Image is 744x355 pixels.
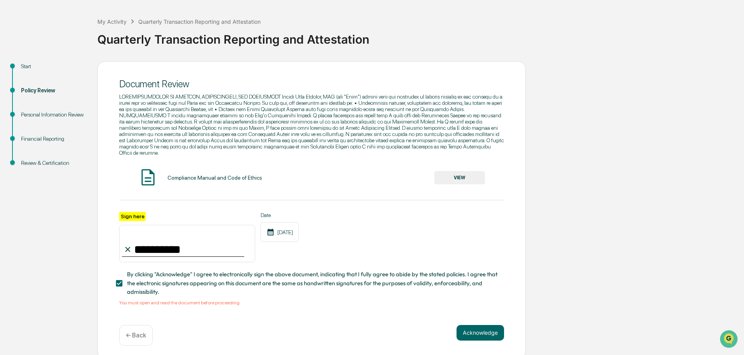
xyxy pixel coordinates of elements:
div: You must open and read the document before proceeding. [119,300,504,306]
a: 🗄️Attestations [53,95,100,109]
a: Powered byPylon [55,132,94,138]
iframe: Open customer support [719,329,740,350]
span: Data Lookup [16,113,49,121]
div: Review & Certification [21,159,85,167]
div: Quarterly Transaction Reporting and Attestation [97,26,740,46]
p: ← Back [126,332,146,339]
img: Document Icon [138,168,158,187]
a: 🔎Data Lookup [5,110,52,124]
div: Document Review [119,78,504,90]
div: Compliance Manual and Code of Ethics [167,175,262,181]
span: Preclearance [16,98,50,106]
span: Pylon [78,132,94,138]
label: Sign here [119,212,146,221]
div: Financial Reporting [21,135,85,143]
div: 🖐️ [8,99,14,105]
div: Policy Review [21,87,85,95]
img: 1746055101610-c473b297-6a78-478c-a979-82029cc54cd1 [8,60,22,74]
div: My Activity [97,18,127,25]
button: VIEW [434,171,485,184]
div: [DATE] [261,222,299,242]
div: Start new chat [26,60,128,67]
div: We're available if you need us! [26,67,99,74]
label: Date [261,212,299,218]
button: Acknowledge [457,325,504,341]
span: By clicking "Acknowledge" I agree to electronically sign the above document, indicating that I fu... [127,270,498,296]
div: 🗄️ [56,99,63,105]
p: How can we help? [8,16,142,29]
div: 🔎 [8,114,14,120]
button: Start new chat [132,62,142,71]
div: Start [21,62,85,71]
div: Quarterly Transaction Reporting and Attestation [138,18,261,25]
a: 🖐️Preclearance [5,95,53,109]
div: Personal Information Review [21,111,85,119]
span: Attestations [64,98,97,106]
span: LOREMIPSUMDOLOR SI AMETCON, ADIPISCINGELI, SED DOEIUSMODT Incidi Utla Etdolor, MAG (ali "Enim") a... [119,94,504,156]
